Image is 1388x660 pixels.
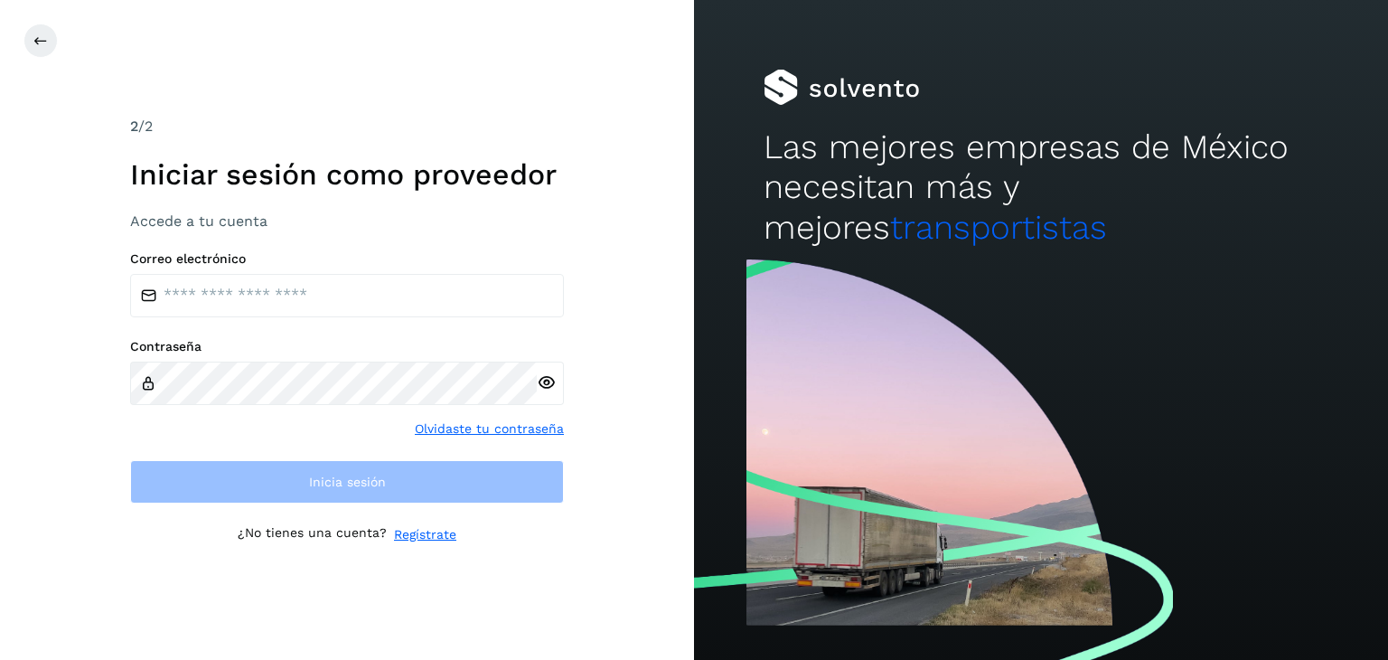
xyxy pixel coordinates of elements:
[238,525,387,544] p: ¿No tienes una cuenta?
[130,339,564,354] label: Contraseña
[309,476,386,488] span: Inicia sesión
[890,208,1107,247] span: transportistas
[130,116,564,137] div: /2
[415,420,564,438] a: Olvidaste tu contraseña
[764,127,1318,248] h2: Las mejores empresas de México necesitan más y mejores
[130,118,138,135] span: 2
[130,157,564,192] h1: Iniciar sesión como proveedor
[130,251,564,267] label: Correo electrónico
[130,212,564,230] h3: Accede a tu cuenta
[130,460,564,504] button: Inicia sesión
[394,525,456,544] a: Regístrate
